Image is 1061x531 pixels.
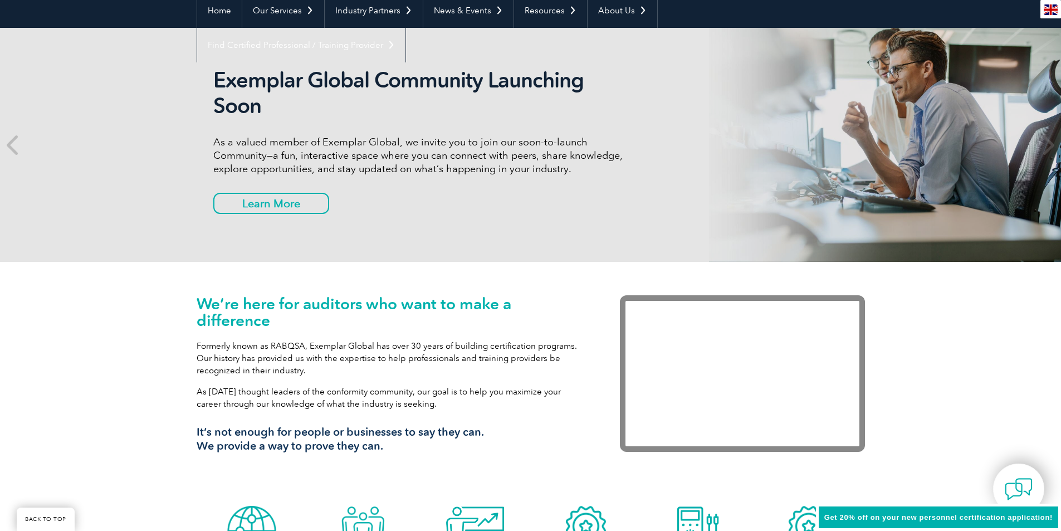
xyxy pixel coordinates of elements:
p: Formerly known as RABQSA, Exemplar Global has over 30 years of building certification programs. O... [197,340,586,377]
h3: It’s not enough for people or businesses to say they can. We provide a way to prove they can. [197,425,586,453]
h2: Exemplar Global Community Launching Soon [213,67,631,119]
h1: We’re here for auditors who want to make a difference [197,295,586,329]
img: contact-chat.png [1005,475,1033,503]
a: BACK TO TOP [17,508,75,531]
a: Find Certified Professional / Training Provider [197,28,405,62]
span: Get 20% off on your new personnel certification application! [824,513,1053,522]
img: en [1044,4,1058,15]
p: As [DATE] thought leaders of the conformity community, our goal is to help you maximize your care... [197,386,586,410]
p: As a valued member of Exemplar Global, we invite you to join our soon-to-launch Community—a fun, ... [213,135,631,176]
a: Learn More [213,193,329,214]
iframe: Exemplar Global: Working together to make a difference [620,295,865,452]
